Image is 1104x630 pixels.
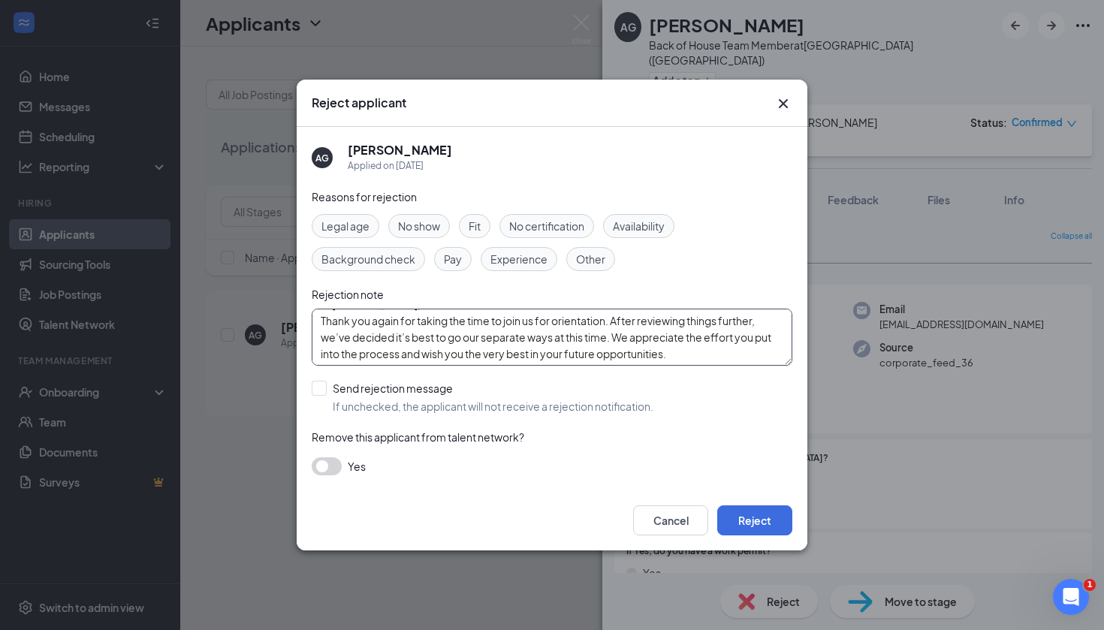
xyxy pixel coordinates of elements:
[321,218,370,234] span: Legal age
[1053,579,1089,615] iframe: Intercom live chat
[312,288,384,301] span: Rejection note
[398,218,440,234] span: No show
[348,142,452,158] h5: [PERSON_NAME]
[348,457,366,475] span: Yes
[774,95,792,113] button: Close
[312,190,417,203] span: Reasons for rejection
[312,430,524,444] span: Remove this applicant from talent network?
[315,152,329,164] div: AG
[321,251,415,267] span: Background check
[633,505,708,535] button: Cancel
[312,95,406,111] h3: Reject applicant
[490,251,547,267] span: Experience
[576,251,605,267] span: Other
[717,505,792,535] button: Reject
[1084,579,1096,591] span: 1
[312,309,792,366] textarea: Hi [PERSON_NAME], Thank you again for taking the time to join us for orientation. After reviewing...
[469,218,481,234] span: Fit
[613,218,665,234] span: Availability
[348,158,452,173] div: Applied on [DATE]
[509,218,584,234] span: No certification
[444,251,462,267] span: Pay
[774,95,792,113] svg: Cross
